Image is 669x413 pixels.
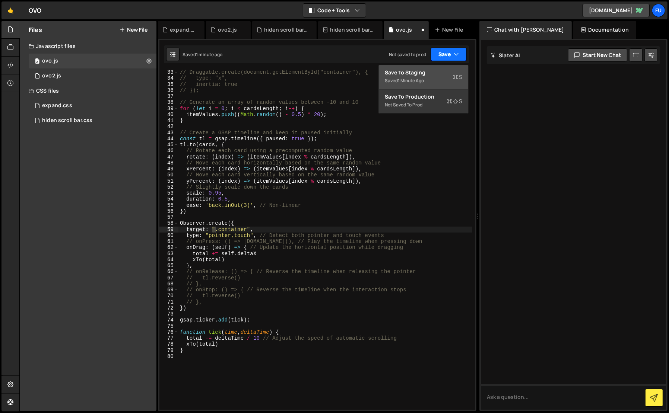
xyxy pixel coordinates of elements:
[159,317,178,323] div: 74
[379,89,468,113] button: Save to ProductionS Not saved to prod
[159,166,178,172] div: 49
[491,52,520,59] h2: Slater AI
[159,257,178,263] div: 64
[159,238,178,244] div: 61
[29,68,159,83] div: 17267/47817.js
[159,353,178,359] div: 80
[159,118,178,124] div: 41
[159,348,178,353] div: 79
[159,275,178,281] div: 67
[159,69,178,75] div: 33
[159,202,178,208] div: 55
[196,51,223,58] div: 1 minute ago
[159,148,178,154] div: 46
[120,27,148,33] button: New File
[29,54,159,68] div: ovo.js
[159,214,178,220] div: 57
[159,233,178,238] div: 60
[159,323,178,329] div: 75
[159,281,178,287] div: 68
[35,59,39,65] span: 2
[29,113,159,128] div: 17267/47816.css
[159,263,178,269] div: 65
[29,6,41,15] div: OVO
[29,26,42,34] h2: Files
[379,65,468,89] button: Save to StagingS Saved1 minute ago
[431,48,467,61] button: Save
[42,102,72,109] div: expand.css
[159,99,178,105] div: 38
[573,21,636,39] div: Documentation
[159,305,178,311] div: 72
[568,48,627,62] button: Start new chat
[159,130,178,136] div: 43
[583,4,650,17] a: [DOMAIN_NAME]
[159,244,178,250] div: 62
[652,4,665,17] a: Fu
[159,160,178,166] div: 48
[396,26,412,33] div: ovo.js
[385,93,462,100] div: Save to Production
[218,26,237,33] div: ovo2.js
[159,178,178,184] div: 51
[170,26,196,33] div: expand.css
[159,251,178,257] div: 63
[159,190,178,196] div: 53
[159,184,178,190] div: 52
[159,106,178,112] div: 39
[447,97,462,105] span: S
[264,26,308,33] div: hiden scroll bar.css
[159,124,178,129] div: 42
[20,83,156,98] div: CSS files
[42,73,61,79] div: ovo2.js
[159,293,178,299] div: 70
[159,136,178,142] div: 44
[385,69,462,76] div: Save to Staging
[42,58,58,64] div: ovo.js
[330,26,374,33] div: hiden scroll bar.css
[159,93,178,99] div: 37
[479,21,572,39] div: Chat with [PERSON_NAME]
[159,75,178,81] div: 34
[159,154,178,160] div: 47
[159,227,178,233] div: 59
[159,299,178,305] div: 71
[159,329,178,335] div: 76
[20,39,156,54] div: Javascript files
[159,142,178,148] div: 45
[385,100,462,109] div: Not saved to prod
[159,87,178,93] div: 36
[159,112,178,118] div: 40
[389,51,426,58] div: Not saved to prod
[385,76,462,85] div: Saved
[159,269,178,275] div: 66
[29,98,159,113] div: 17267/47820.css
[303,4,366,17] button: Code + Tools
[159,341,178,347] div: 78
[159,208,178,214] div: 56
[1,1,20,19] a: 🤙
[159,287,178,293] div: 69
[183,51,223,58] div: Saved
[159,172,178,178] div: 50
[159,335,178,341] div: 77
[159,81,178,87] div: 35
[435,26,466,33] div: New File
[159,220,178,226] div: 58
[42,117,92,124] div: hiden scroll bar.css
[398,77,424,84] div: 1 minute ago
[159,311,178,317] div: 73
[453,73,462,81] span: S
[159,196,178,202] div: 54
